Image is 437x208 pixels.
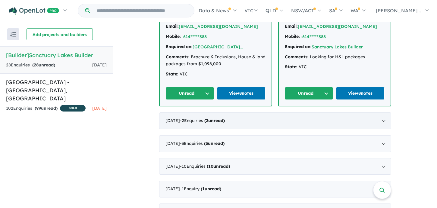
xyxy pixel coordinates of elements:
[206,118,208,123] span: 2
[179,23,258,30] button: [EMAIL_ADDRESS][DOMAIN_NAME]
[217,87,266,100] a: View8notes
[298,23,377,30] button: [EMAIL_ADDRESS][DOMAIN_NAME]
[27,28,93,40] button: Add projects and builders
[201,186,221,191] strong: ( unread)
[285,44,312,49] strong: Enquired on:
[207,164,230,169] strong: ( unread)
[206,141,208,146] span: 3
[285,64,297,69] strong: State:
[159,112,391,129] div: [DATE]
[285,34,300,39] strong: Mobile:
[60,105,86,112] span: SOLD
[92,62,107,68] span: [DATE]
[36,106,41,111] span: 99
[202,186,205,191] span: 1
[6,105,86,112] div: 102 Enquir ies
[6,62,55,69] div: 28 Enquir ies
[166,44,193,49] strong: Enquired on:
[166,23,179,29] strong: Email:
[166,54,190,60] strong: Comments:
[91,4,193,17] input: Try estate name, suburb, builder or developer
[312,44,363,50] a: Sanctuary Lakes Builder
[10,32,16,37] img: sort.svg
[285,63,385,71] div: VIC
[204,118,225,123] strong: ( unread)
[6,78,107,102] h5: [GEOGRAPHIC_DATA] - [GEOGRAPHIC_DATA] , [GEOGRAPHIC_DATA]
[285,87,333,100] button: Unread
[34,62,39,68] span: 28
[166,71,266,78] div: VIC
[285,54,385,61] div: Looking for H&L packages
[166,71,178,77] strong: State:
[32,62,55,68] strong: ( unread)
[180,164,230,169] span: - 10 Enquir ies
[376,8,421,14] span: [PERSON_NAME]...
[180,186,221,191] span: - 1 Enquir y
[159,158,391,175] div: [DATE]
[204,141,225,146] strong: ( unread)
[9,7,59,15] img: Openlot PRO Logo White
[180,118,225,123] span: - 2 Enquir ies
[336,87,385,100] a: View8notes
[208,164,213,169] span: 10
[166,54,266,68] div: Brochure & Inclusions, House & land packages from $1,098,000
[35,106,58,111] strong: ( unread)
[159,181,391,197] div: [DATE]
[285,54,309,60] strong: Comments:
[6,51,107,59] h5: [Builder] Sanctuary Lakes Builder
[193,44,243,50] a: [GEOGRAPHIC_DATA]...
[92,106,107,111] span: [DATE]
[159,135,391,152] div: [DATE]
[285,23,298,29] strong: Email:
[166,87,214,100] button: Unread
[180,141,225,146] span: - 3 Enquir ies
[166,34,181,39] strong: Mobile:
